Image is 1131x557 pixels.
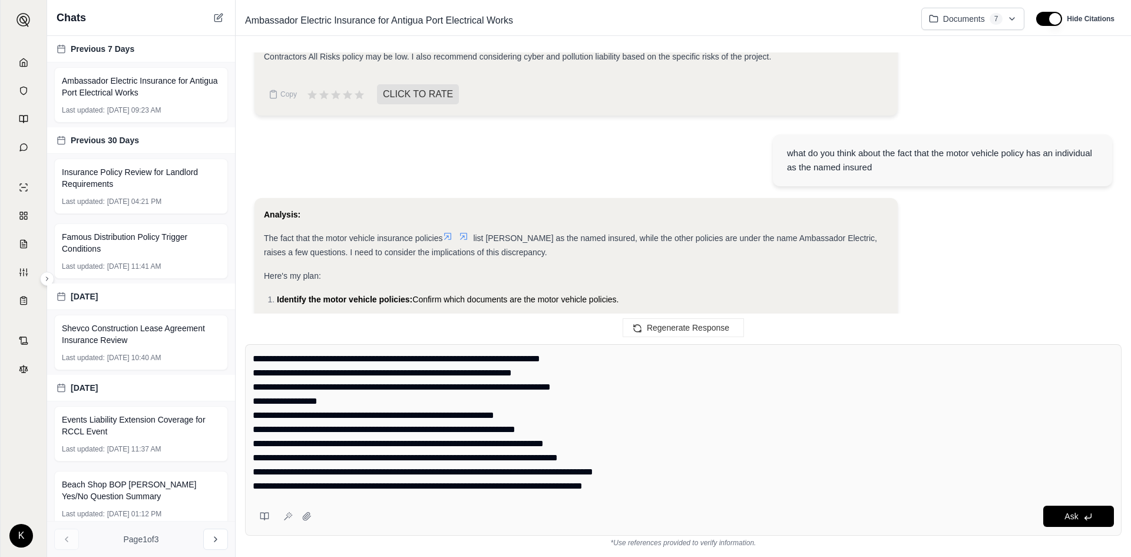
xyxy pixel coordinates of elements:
[3,231,44,257] a: Claim Coverage
[62,414,220,437] span: Events Liability Extension Coverage for RCCL Event
[62,166,220,190] span: Insurance Policy Review for Landlord Requirements
[71,382,98,394] span: [DATE]
[1064,512,1078,521] span: Ask
[211,11,226,25] button: New Chat
[264,83,302,106] button: Copy
[377,84,459,104] span: CLICK TO RATE
[124,533,159,545] span: Page 1 of 3
[264,233,877,257] span: list [PERSON_NAME] as the named insured, while the other policies are under the name Ambassador E...
[3,203,44,229] a: Policy Comparisons
[40,272,54,286] button: Expand sidebar
[62,444,105,454] span: Last updated:
[245,536,1122,548] div: *Use references provided to verify information.
[57,9,86,26] span: Chats
[62,231,220,255] span: Famous Distribution Policy Trigger Conditions
[990,13,1003,25] span: 7
[280,90,297,99] span: Copy
[3,78,44,104] a: Documents Vault
[3,174,44,200] a: Single Policy
[107,353,161,362] span: [DATE] 10:40 AM
[62,197,105,206] span: Last updated:
[1067,14,1115,24] span: Hide Citations
[1043,506,1114,527] button: Ask
[943,13,985,25] span: Documents
[3,259,44,285] a: Custom Report
[3,106,44,132] a: Prompt Library
[264,233,443,243] span: The fact that the motor vehicle insurance policies
[107,509,161,519] span: [DATE] 01:12 PM
[412,295,619,304] span: Confirm which documents are the motor vehicle policies.
[107,106,161,115] span: [DATE] 09:23 AM
[9,524,33,548] div: K
[3,328,44,354] a: Contract Analysis
[62,479,220,502] span: Beach Shop BOP [PERSON_NAME] Yes/No Question Summary
[107,444,161,454] span: [DATE] 11:37 AM
[71,134,139,146] span: Previous 30 Days
[3,356,44,382] a: Legal Search Engine
[240,11,518,30] span: Ambassador Electric Insurance for Antigua Port Electrical Works
[62,322,220,346] span: Shevco Construction Lease Agreement Insurance Review
[62,353,105,362] span: Last updated:
[264,210,300,219] strong: Analysis:
[16,13,31,27] img: Expand sidebar
[62,106,105,115] span: Last updated:
[787,146,1098,174] div: what do you think about the fact that the motor vehicle policy has an individual as the named ins...
[264,38,858,61] span: The provided insurance policies seem like a reasonable starting point, but further review is need...
[3,134,44,160] a: Chat
[647,323,729,332] span: Regenerate Response
[277,295,412,304] span: Identify the motor vehicle policies:
[921,8,1025,30] button: Documents7
[3,50,44,75] a: Home
[62,262,105,271] span: Last updated:
[71,43,134,55] span: Previous 7 Days
[264,271,321,281] span: Here's my plan:
[71,291,98,302] span: [DATE]
[62,509,105,519] span: Last updated:
[623,318,744,337] button: Regenerate Response
[107,262,161,271] span: [DATE] 11:41 AM
[3,288,44,314] a: Coverage Table
[62,75,220,98] span: Ambassador Electric Insurance for Antigua Port Electrical Works
[240,11,912,30] div: Edit Title
[107,197,161,206] span: [DATE] 04:21 PM
[12,8,35,32] button: Expand sidebar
